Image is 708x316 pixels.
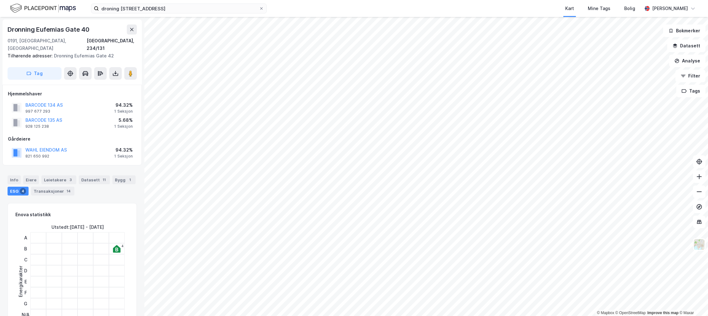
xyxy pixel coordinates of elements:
[588,5,610,12] div: Mine Tags
[25,124,49,129] div: 928 125 238
[112,175,136,184] div: Bygg
[8,187,29,195] div: ESG
[25,109,50,114] div: 997 677 293
[114,101,133,109] div: 94.32%
[667,40,705,52] button: Datasett
[615,311,646,315] a: OpenStreetMap
[79,175,110,184] div: Datasett
[8,37,87,52] div: 0191, [GEOGRAPHIC_DATA], [GEOGRAPHIC_DATA]
[8,67,62,80] button: Tag
[22,265,29,276] div: D
[669,55,705,67] button: Analyse
[565,5,574,12] div: Kart
[20,188,26,194] div: 4
[51,223,104,231] div: Utstedt : [DATE] - [DATE]
[121,244,124,248] div: 4
[22,287,29,298] div: F
[8,52,132,60] div: Dronning Eufemias Gate 42
[99,4,259,13] input: Søk på adresse, matrikkel, gårdeiere, leietakere eller personer
[624,5,635,12] div: Bolig
[693,238,705,250] img: Z
[17,266,24,297] div: Energikarakter
[101,177,107,183] div: 11
[114,109,133,114] div: 1 Seksjon
[15,211,51,218] div: Enova statistikk
[127,177,133,183] div: 1
[8,135,137,143] div: Gårdeiere
[10,3,76,14] img: logo.f888ab2527a4732fd821a326f86c7f29.svg
[25,154,49,159] div: 821 650 992
[677,286,708,316] div: Kontrollprogram for chat
[677,286,708,316] iframe: Chat Widget
[22,232,29,243] div: A
[22,243,29,254] div: B
[597,311,614,315] a: Mapbox
[41,175,76,184] div: Leietakere
[114,124,133,129] div: 1 Seksjon
[31,187,74,195] div: Transaksjoner
[647,311,678,315] a: Improve this map
[67,177,74,183] div: 3
[663,24,705,37] button: Bokmerker
[8,175,21,184] div: Info
[114,116,133,124] div: 5.68%
[65,188,72,194] div: 14
[114,154,133,159] div: 1 Seksjon
[87,37,137,52] div: [GEOGRAPHIC_DATA], 234/131
[8,53,54,58] span: Tilhørende adresser:
[22,298,29,309] div: G
[22,276,29,287] div: E
[8,24,91,35] div: Dronning Eufemias Gate 40
[23,175,39,184] div: Eiere
[676,85,705,97] button: Tags
[114,146,133,154] div: 94.32%
[8,90,137,98] div: Hjemmelshaver
[675,70,705,82] button: Filter
[652,5,688,12] div: [PERSON_NAME]
[22,254,29,265] div: C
